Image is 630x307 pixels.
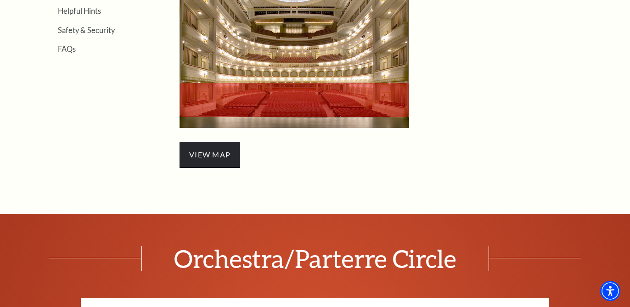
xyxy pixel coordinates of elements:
a: FAQs [58,45,76,53]
a: Helpful Hints [58,6,101,15]
a: Orchestra Parterre Map [180,50,409,60]
div: Accessibility Menu [600,281,620,301]
a: view map [180,149,240,159]
span: Orchestra/Parterre Circle [141,246,489,271]
span: view map [180,142,240,167]
a: Safety & Security [58,26,115,34]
